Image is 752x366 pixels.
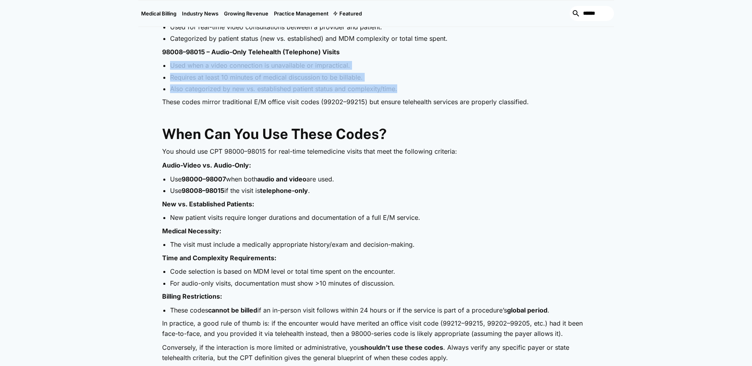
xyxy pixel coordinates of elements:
li: Also categorized by new vs. established patient status and complexity/time. [170,84,590,93]
a: Industry News [179,0,221,27]
li: Used when a video connection is unavailable or impractical. [170,61,590,70]
div: Featured [331,0,365,27]
li: These codes if an in-person visit follows within 24 hours or if the service is part of a procedur... [170,306,590,315]
strong: When Can You Use These Codes? [162,126,387,142]
a: Medical Billing [138,0,179,27]
p: ‍ [162,111,590,122]
strong: New vs. Established Patients: [162,200,254,208]
strong: 98008–98015 – Audio-Only Telehealth (Telephone) Visits [162,48,340,56]
li: Code selection is based on MDM level or total time spent on the encounter. [170,267,590,276]
li: Use when both are used. [170,175,590,183]
li: New patient visits require longer durations and documentation of a full E/M service. [170,213,590,222]
li: For audio-only visits, documentation must show >10 minutes of discussion. [170,279,590,288]
li: Use if the visit is . [170,186,590,195]
a: Practice Management [271,0,331,27]
p: These codes mirror traditional E/M office visit codes (99202–99215) but ensure telehealth service... [162,97,590,107]
p: Conversely, if the interaction is more limited or administrative, you . Always verify any specifi... [162,343,590,363]
strong: cannot be billed [208,306,257,314]
strong: telephone-only [260,187,308,194]
strong: global period [507,306,547,314]
strong: shouldn’t use these codes [361,343,443,351]
strong: 98008–98015 [182,187,224,194]
strong: Time and Complexity Requirements: [162,254,276,262]
strong: Audio-Video vs. Audio-Only: [162,161,251,169]
p: In practice, a good rule of thumb is: if the encounter would have merited an office visit code (9... [162,318,590,339]
p: You should use CPT 98000–98015 for real-time telemedicine visits that meet the following criteria: [162,147,590,157]
div: Featured [339,10,362,17]
li: Requires at least 10 minutes of medical discussion to be billable. [170,73,590,82]
strong: Medical Necessity: [162,227,221,235]
strong: 98000–98007 [182,175,226,183]
strong: audio and video [257,175,306,183]
li: Categorized by patient status (new vs. established) and MDM complexity or total time spent. [170,34,590,43]
strong: Billing Restrictions: [162,292,222,300]
li: The visit must include a medically appropriate history/exam and decision-making. [170,240,590,249]
a: Growing Revenue [221,0,271,27]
